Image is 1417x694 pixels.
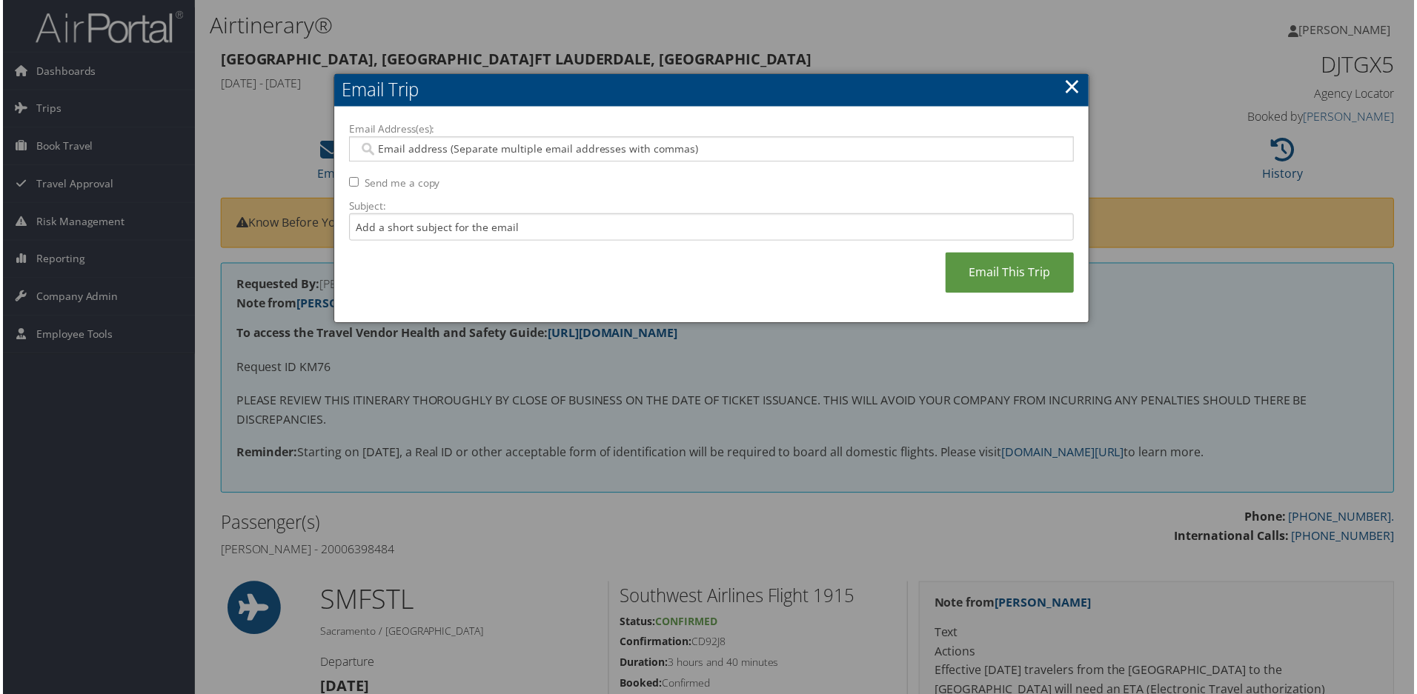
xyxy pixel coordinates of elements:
h2: Email Trip [333,74,1090,107]
a: × [1065,72,1082,101]
input: Email address (Separate multiple email addresses with commas) [357,142,1065,157]
label: Send me a copy [363,176,439,191]
a: Email This Trip [946,253,1075,294]
input: Add a short subject for the email [348,214,1075,241]
label: Email Address(es): [348,122,1075,137]
label: Subject: [348,199,1075,214]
